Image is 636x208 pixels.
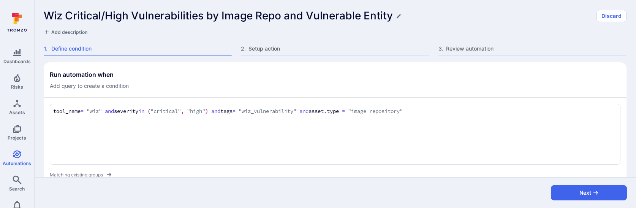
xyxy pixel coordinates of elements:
[446,45,627,52] span: Review automation
[50,82,129,90] span: Add query to create a condition
[396,13,402,19] button: Edit title
[53,107,617,116] textarea: Add condition
[551,185,627,200] button: Next
[3,59,31,64] span: Dashboards
[438,45,445,52] span: 3 .
[11,84,23,90] span: Risks
[596,10,627,22] button: Discard
[8,135,26,141] span: Projects
[3,160,31,166] span: Automations
[50,172,103,178] span: Matching existing groups
[9,110,25,115] span: Assets
[44,10,393,22] h1: Wiz Critical/High Vulnerabilities by Image Repo and Vulnerable Entity
[50,71,129,78] h2: Run automation when
[51,45,232,52] span: Define condition
[241,45,247,52] span: 2 .
[44,28,87,36] button: Add description
[44,45,50,52] span: 1 .
[51,29,87,35] span: Add description
[248,45,429,52] span: Setup action
[9,186,25,192] span: Search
